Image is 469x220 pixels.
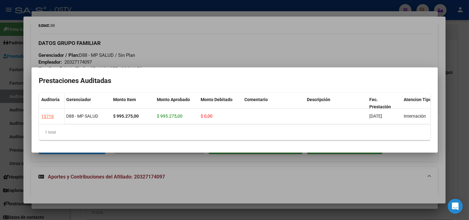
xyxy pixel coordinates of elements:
[245,97,268,102] span: Comentario
[39,125,430,140] div: 1 total
[42,97,60,102] span: Auditoría
[404,97,432,102] span: Atencion Tipo
[305,93,367,119] datatable-header-cell: Descripción
[370,114,382,119] span: [DATE]
[242,93,305,119] datatable-header-cell: Comentario
[113,97,136,102] span: Monto Item
[201,114,213,119] span: $ 0,00
[402,93,436,119] datatable-header-cell: Atencion Tipo
[201,97,233,102] span: Monto Debitado
[367,93,402,119] datatable-header-cell: Fec. Prestación
[67,97,91,102] span: Gerenciador
[155,93,198,119] datatable-header-cell: Monto Aprobado
[198,93,242,119] datatable-header-cell: Monto Debitado
[370,97,391,109] span: Fec. Prestación
[113,114,139,119] strong: $ 995.275,00
[448,199,463,214] div: Open Intercom Messenger
[42,113,54,120] div: 13716
[39,93,64,119] datatable-header-cell: Auditoría
[157,97,190,102] span: Monto Aprobado
[404,114,426,119] span: Internación
[157,114,183,119] span: $ 995.275,00
[67,114,98,119] span: D88 - MP SALUD
[111,93,155,119] datatable-header-cell: Monto Item
[307,97,331,102] span: Descripción
[39,75,430,87] h2: Prestaciones Auditadas
[64,93,111,119] datatable-header-cell: Gerenciador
